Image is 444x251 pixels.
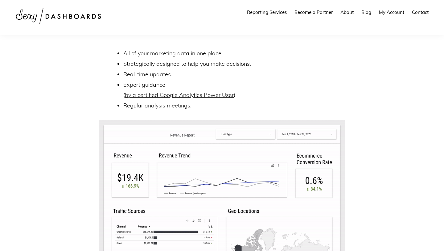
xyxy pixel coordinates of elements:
nav: Main [244,4,432,21]
a: My Account [376,4,407,21]
a: by a certified Google Analytics Power User [125,91,234,98]
a: Contact [409,4,432,21]
span: My Account [379,9,404,15]
a: Become a Partner [291,4,336,21]
span: Reporting Services [247,9,287,15]
img: Sexy Dashboards [12,3,105,29]
span: Contact [412,9,429,15]
span: Blog [361,9,371,15]
a: Reporting Services [244,4,290,21]
a: About [337,4,357,21]
a: Blog [358,4,374,21]
li: All of your marketing data in one place. [123,48,333,59]
li: Strategically designed to help you make decisions. [123,59,333,69]
li: Real-time updates. [123,69,333,80]
span: Become a Partner [294,9,333,15]
li: Regular analysis meetings. [123,100,333,111]
span: About [340,9,354,15]
li: Expert guidance ( ) [123,80,333,101]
